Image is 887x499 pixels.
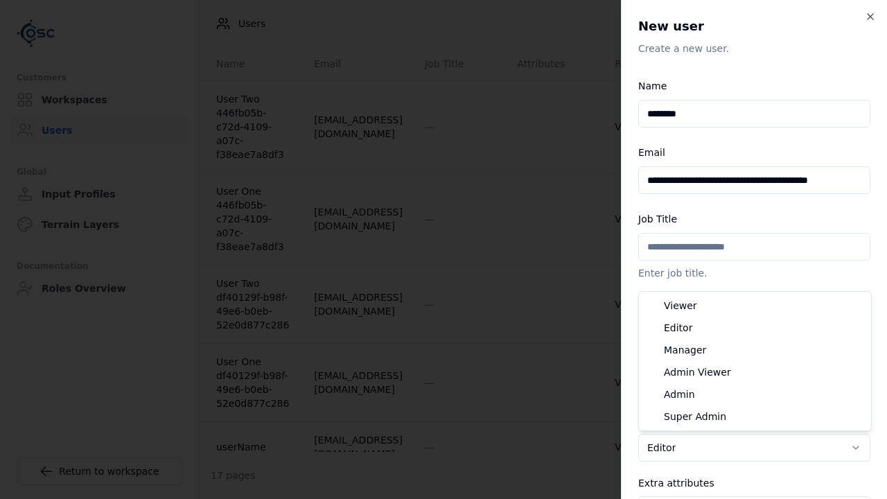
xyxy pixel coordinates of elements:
span: Super Admin [664,410,726,423]
span: Admin [664,387,695,401]
span: Viewer [664,299,697,313]
span: Admin Viewer [664,365,731,379]
span: Manager [664,343,706,357]
span: Editor [664,321,692,335]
